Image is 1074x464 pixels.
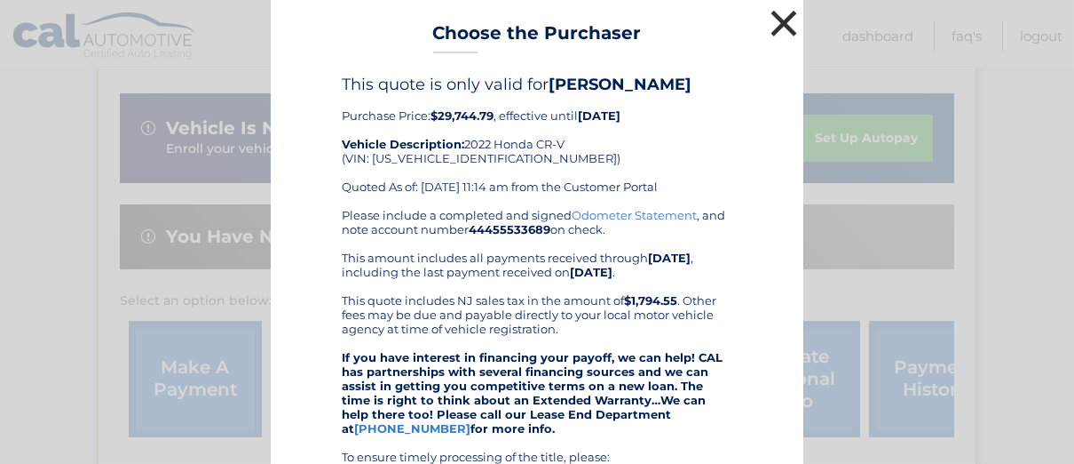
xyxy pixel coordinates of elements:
b: [DATE] [570,265,612,279]
b: [PERSON_NAME] [549,75,691,94]
b: [DATE] [578,108,620,123]
button: × [766,5,802,41]
a: Odometer Statement [572,208,697,222]
h4: This quote is only valid for [342,75,732,94]
strong: If you have interest in financing your payoff, we can help! CAL has partnerships with several fin... [342,350,723,436]
strong: Vehicle Description: [342,137,464,151]
b: [DATE] [648,251,691,265]
a: [PHONE_NUMBER] [354,421,470,436]
div: Purchase Price: , effective until 2022 Honda CR-V (VIN: [US_VEHICLE_IDENTIFICATION_NUMBER]) Quote... [342,75,732,208]
b: 44455533689 [469,222,550,236]
h3: Choose the Purchaser [433,22,642,53]
b: $29,744.79 [430,108,494,123]
b: $1,794.55 [624,293,677,308]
